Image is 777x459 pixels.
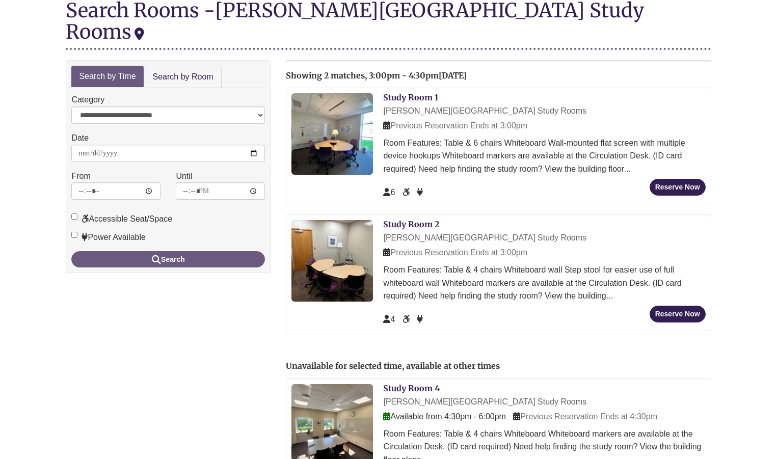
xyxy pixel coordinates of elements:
[403,188,412,197] span: Accessible Seat/Space
[383,412,505,421] span: Available from 4:30pm - 6:00pm
[383,104,705,118] div: [PERSON_NAME][GEOGRAPHIC_DATA] Study Rooms
[71,251,265,267] button: Search
[71,213,77,220] input: Accessible Seat/Space
[291,220,373,302] img: Study Room 2
[383,248,527,257] span: Previous Reservation Ends at 3:00pm
[71,131,89,145] label: Date
[383,231,705,245] div: [PERSON_NAME][GEOGRAPHIC_DATA] Study Rooms
[176,170,192,183] label: Until
[417,188,423,197] span: Power Available
[650,306,706,322] button: Reserve Now
[383,92,438,102] a: Study Room 1
[291,93,373,175] img: Study Room 1
[513,412,657,421] span: Previous Reservation Ends at 4:30pm
[71,93,104,106] label: Category
[71,66,143,88] a: Search by Time
[71,170,90,183] label: From
[286,362,711,371] h2: Unavailable for selected time, available at other times
[417,315,423,323] span: Power Available
[145,66,222,89] a: Search by Room
[71,231,146,244] label: Power Available
[383,188,395,197] span: The capacity of this space
[383,395,705,409] div: [PERSON_NAME][GEOGRAPHIC_DATA] Study Rooms
[383,383,440,393] a: Study Room 4
[71,232,77,238] input: Power Available
[71,212,172,226] label: Accessible Seat/Space
[383,137,705,176] div: Room Features: Table & 6 chairs Whiteboard Wall-mounted flat screen with multiple device hookups ...
[383,121,527,130] span: Previous Reservation Ends at 3:00pm
[365,70,467,80] span: , 3:00pm - 4:30pm[DATE]
[403,315,412,323] span: Accessible Seat/Space
[650,179,706,196] button: Reserve Now
[383,219,439,229] a: Study Room 2
[286,71,711,80] h2: Showing 2 matches
[383,263,705,303] div: Room Features: Table & 4 chairs Whiteboard wall Step stool for easier use of full whiteboard wall...
[383,315,395,323] span: The capacity of this space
